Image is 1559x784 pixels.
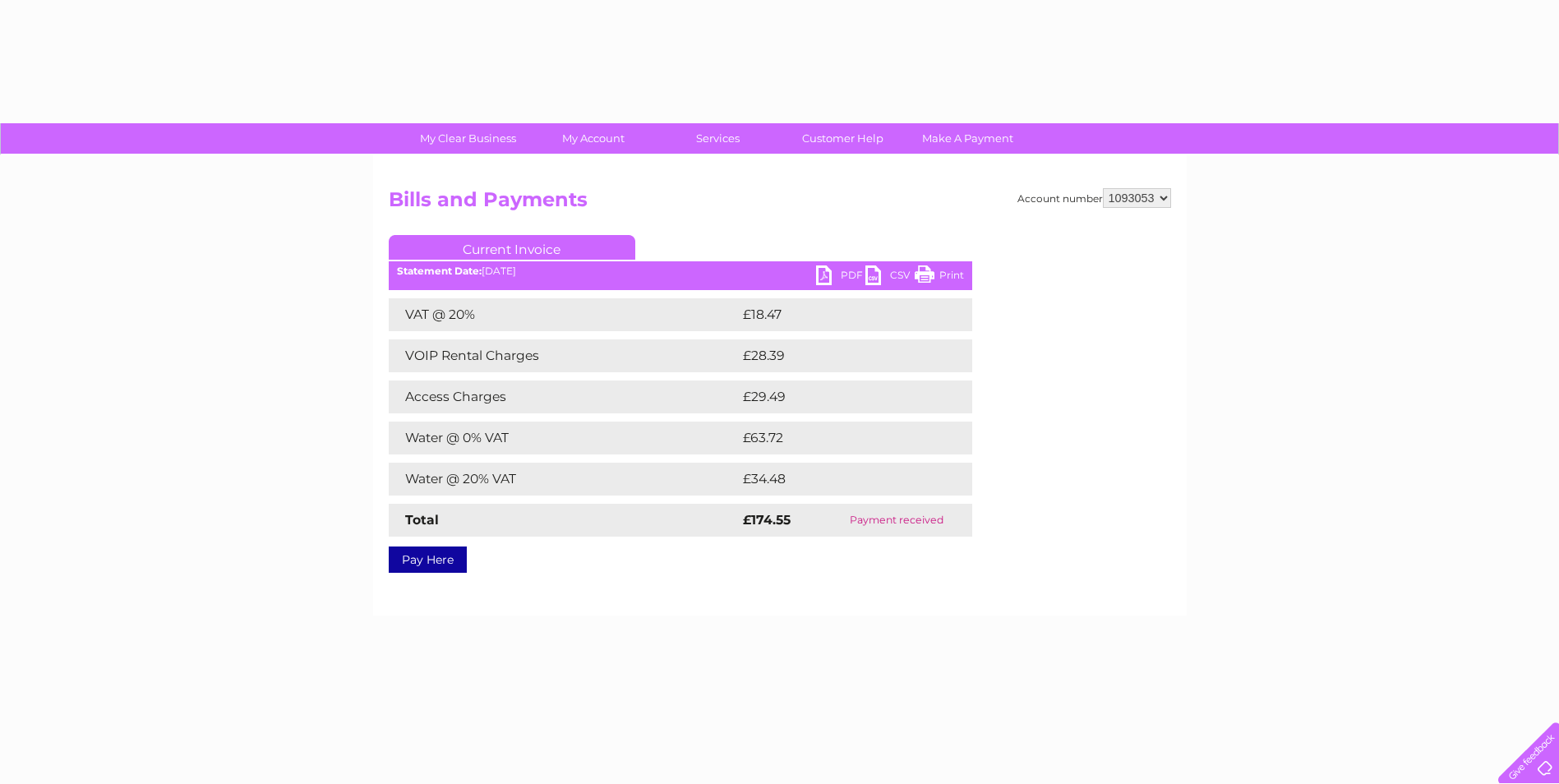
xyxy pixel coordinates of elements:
a: Current Invoice [389,235,635,260]
a: Pay Here [389,546,467,573]
a: Make A Payment [900,123,1035,154]
a: Customer Help [775,123,911,154]
a: CSV [865,265,915,289]
td: Payment received [821,504,971,537]
h2: Bills and Payments [389,188,1171,219]
td: Access Charges [389,380,739,413]
a: Services [650,123,786,154]
a: Print [915,265,964,289]
strong: Total [405,512,439,528]
td: Water @ 20% VAT [389,463,739,496]
td: Water @ 0% VAT [389,422,739,454]
a: PDF [816,265,865,289]
td: £63.72 [739,422,939,454]
a: My Clear Business [400,123,536,154]
div: Account number [1017,188,1171,208]
td: VAT @ 20% [389,298,739,331]
strong: £174.55 [743,512,791,528]
td: £34.48 [739,463,940,496]
td: £29.49 [739,380,940,413]
b: Statement Date: [397,265,482,277]
a: My Account [525,123,661,154]
div: [DATE] [389,265,972,277]
td: £18.47 [739,298,938,331]
td: VOIP Rental Charges [389,339,739,372]
td: £28.39 [739,339,939,372]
